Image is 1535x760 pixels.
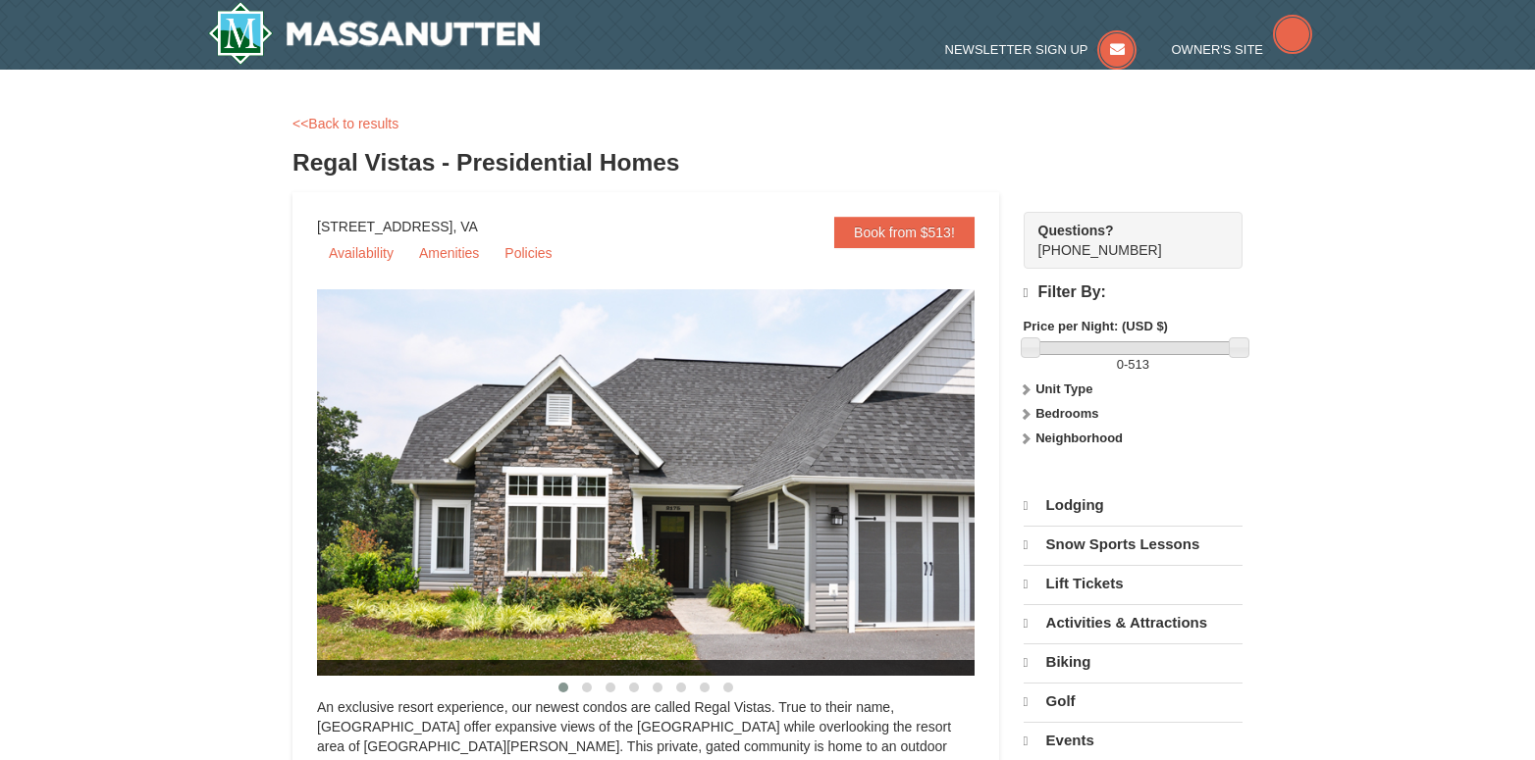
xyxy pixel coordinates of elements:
a: Book from $513! [834,217,975,248]
img: 19218991-1-902409a9.jpg [317,289,1024,676]
strong: Unit Type [1035,381,1092,396]
span: 513 [1128,357,1149,372]
a: Policies [493,238,563,268]
span: 0 [1117,357,1124,372]
span: [PHONE_NUMBER] [1038,221,1207,258]
span: Owner's Site [1172,42,1264,57]
a: Owner's Site [1172,42,1313,57]
a: Lift Tickets [1024,565,1243,602]
a: Lodging [1024,487,1243,524]
a: <<Back to results [292,116,398,131]
a: Massanutten Resort [208,2,540,65]
a: Amenities [407,238,491,268]
a: Newsletter Sign Up [945,42,1138,57]
a: Snow Sports Lessons [1024,526,1243,563]
span: Newsletter Sign Up [945,42,1088,57]
strong: Neighborhood [1035,431,1123,445]
img: Massanutten Resort Logo [208,2,540,65]
a: Events [1024,722,1243,759]
h3: Regal Vistas - Presidential Homes [292,143,1243,182]
strong: Price per Night: (USD $) [1024,319,1168,333]
a: Golf [1024,683,1243,720]
a: Biking [1024,643,1243,681]
a: Activities & Attractions [1024,604,1243,641]
h4: Filter By: [1024,283,1243,302]
strong: Questions? [1038,223,1114,238]
strong: Bedrooms [1035,406,1098,421]
label: - [1024,355,1243,375]
a: Availability [317,238,405,268]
